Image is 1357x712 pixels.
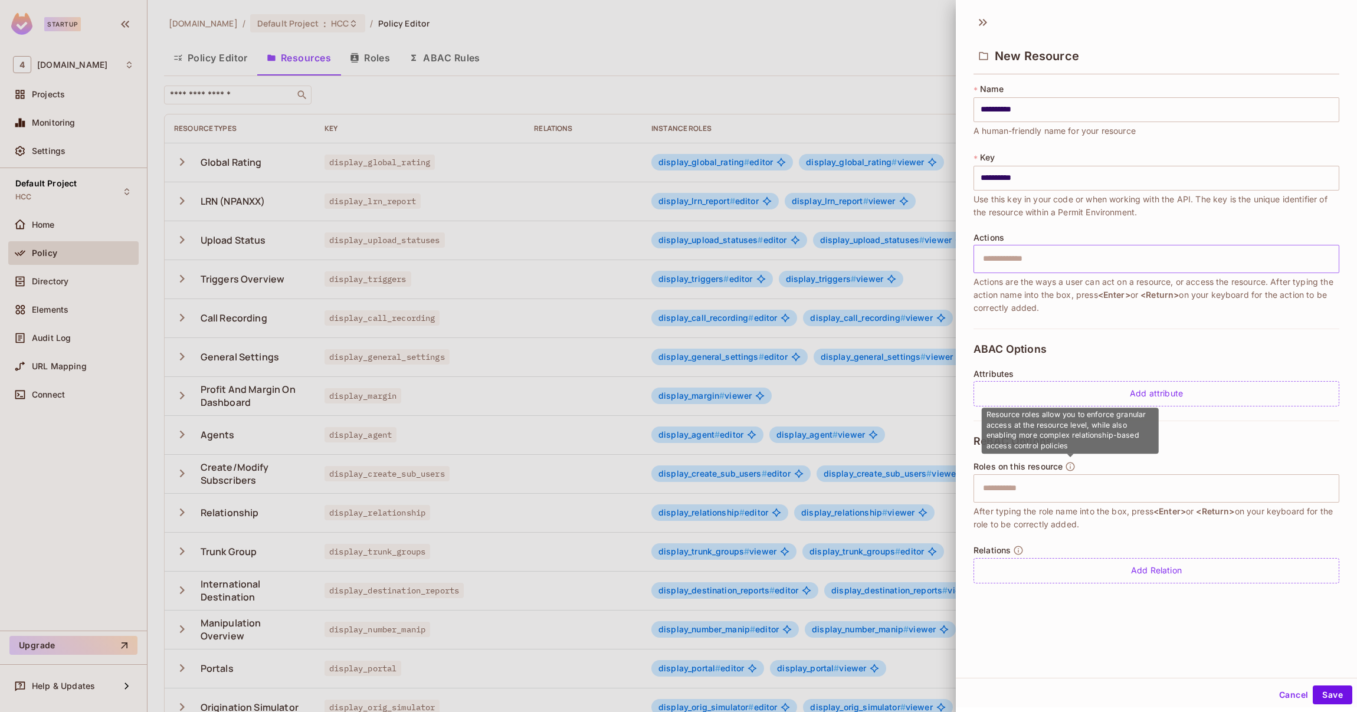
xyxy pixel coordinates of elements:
[973,343,1047,355] span: ABAC Options
[986,410,1146,450] span: Resource roles allow you to enforce granular access at the resource level, while also enabling mo...
[973,558,1339,583] div: Add Relation
[973,124,1136,137] span: A human-friendly name for your resource
[995,49,1079,63] span: New Resource
[1196,506,1234,516] span: <Return>
[973,381,1339,406] div: Add attribute
[1274,685,1313,704] button: Cancel
[973,193,1339,219] span: Use this key in your code or when working with the API. The key is the unique identifier of the r...
[1313,685,1352,704] button: Save
[1153,506,1186,516] span: <Enter>
[973,275,1339,314] span: Actions are the ways a user can act on a resource, or access the resource. After typing the actio...
[980,84,1004,94] span: Name
[973,462,1063,471] span: Roles on this resource
[973,546,1011,555] span: Relations
[973,435,1052,447] span: ReBAC Options
[973,369,1014,379] span: Attributes
[973,505,1339,531] span: After typing the role name into the box, press or on your keyboard for the role to be correctly a...
[1098,290,1130,300] span: <Enter>
[973,233,1004,242] span: Actions
[1140,290,1179,300] span: <Return>
[980,153,995,162] span: Key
